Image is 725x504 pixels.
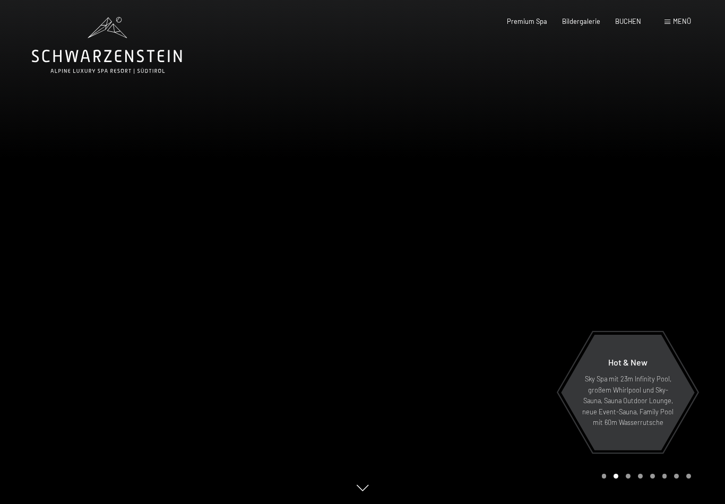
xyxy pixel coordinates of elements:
[562,17,600,25] a: Bildergalerie
[650,474,655,479] div: Carousel Page 5
[598,474,691,479] div: Carousel Pagination
[602,474,607,479] div: Carousel Page 1
[626,474,631,479] div: Carousel Page 3
[686,474,691,479] div: Carousel Page 8
[615,17,641,25] a: BUCHEN
[608,357,648,367] span: Hot & New
[507,17,547,25] a: Premium Spa
[614,474,618,479] div: Carousel Page 2 (Current Slide)
[560,334,695,451] a: Hot & New Sky Spa mit 23m Infinity Pool, großem Whirlpool und Sky-Sauna, Sauna Outdoor Lounge, ne...
[638,474,643,479] div: Carousel Page 4
[662,474,667,479] div: Carousel Page 6
[673,17,691,25] span: Menü
[582,373,674,428] p: Sky Spa mit 23m Infinity Pool, großem Whirlpool und Sky-Sauna, Sauna Outdoor Lounge, neue Event-S...
[674,474,679,479] div: Carousel Page 7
